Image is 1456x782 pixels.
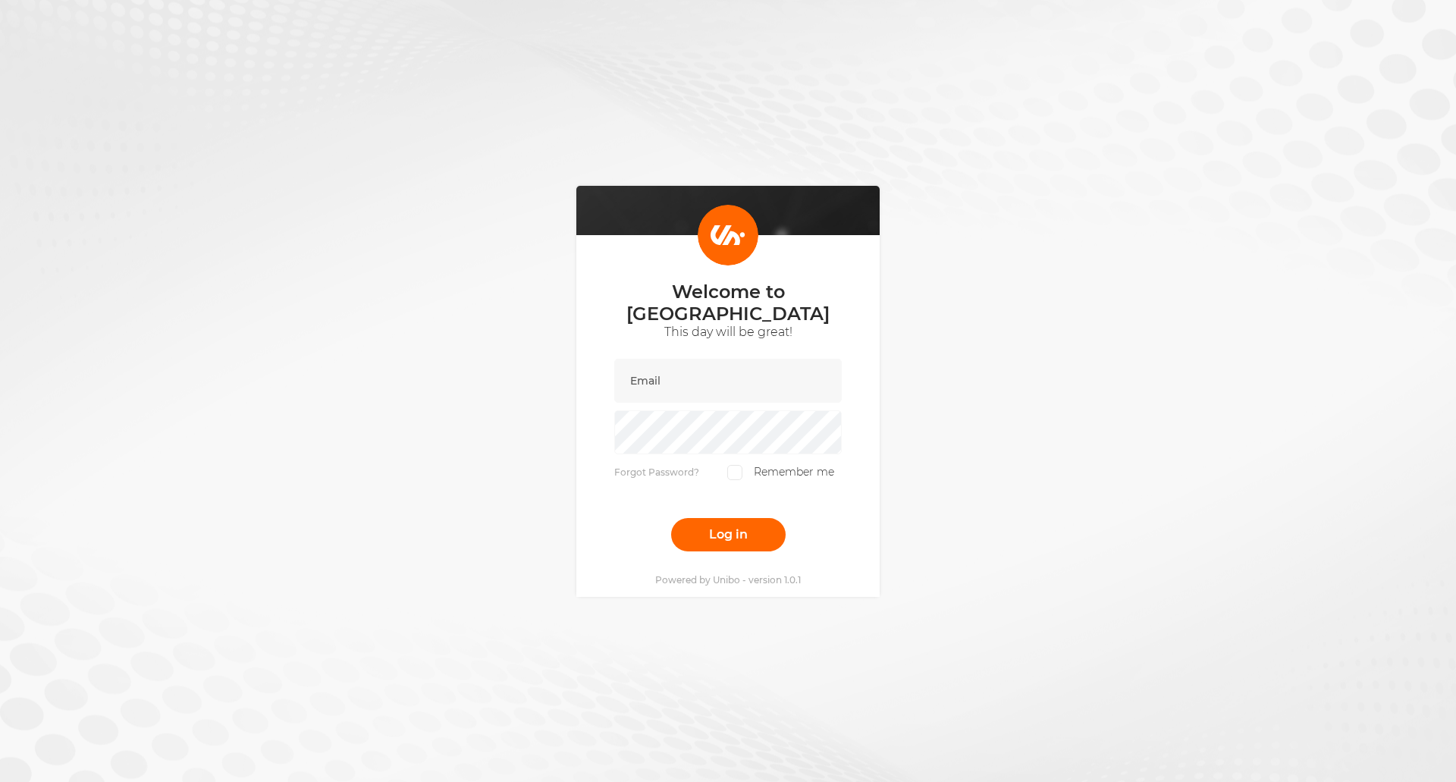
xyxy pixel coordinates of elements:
button: Log in [671,518,786,551]
img: Login [698,205,758,265]
input: Email [614,359,842,403]
p: Welcome to [GEOGRAPHIC_DATA] [614,281,842,325]
p: This day will be great! [614,325,842,340]
input: Remember me [727,465,742,480]
p: Powered by Unibo - version 1.0.1 [655,574,801,586]
label: Remember me [727,465,834,480]
a: Forgot Password? [614,466,699,478]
